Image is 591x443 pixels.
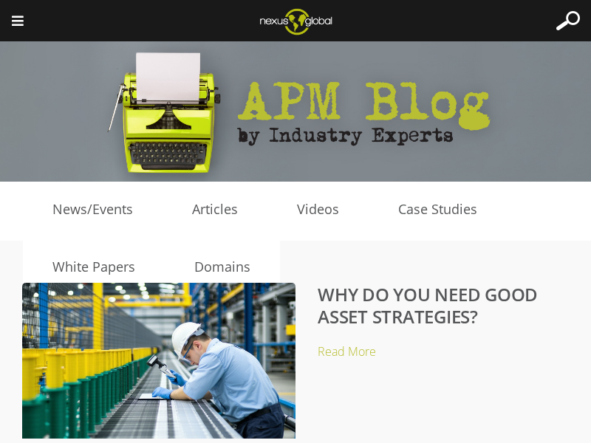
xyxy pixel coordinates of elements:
[267,199,369,221] a: Videos
[318,282,538,329] a: WHY DO YOU NEED GOOD ASSET STRATEGIES?
[22,283,295,439] img: WHY DO YOU NEED GOOD ASSET STRATEGIES?
[23,199,163,221] a: News/Events
[369,199,507,221] a: Case Studies
[248,4,344,39] img: Nexus Global
[163,199,267,221] a: Articles
[318,343,376,360] a: Read More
